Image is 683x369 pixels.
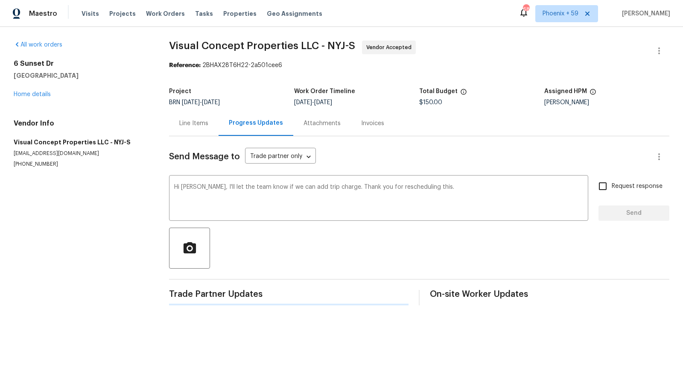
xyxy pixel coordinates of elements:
span: - [182,100,220,105]
span: - [294,100,332,105]
p: [PHONE_NUMBER] [14,161,149,168]
span: The total cost of line items that have been proposed by Opendoor. This sum includes line items th... [460,88,467,100]
span: Work Orders [146,9,185,18]
div: Invoices [361,119,384,128]
span: Tasks [195,11,213,17]
div: 687 [523,5,529,14]
span: Phoenix + 59 [543,9,578,18]
a: All work orders [14,42,62,48]
span: Request response [612,182,663,191]
h5: Assigned HPM [544,88,587,94]
span: Projects [109,9,136,18]
h5: Total Budget [419,88,458,94]
b: Reference: [169,62,201,68]
span: Maestro [29,9,57,18]
span: Trade Partner Updates [169,290,409,299]
div: Trade partner only [245,150,316,164]
div: [PERSON_NAME] [544,100,669,105]
span: Properties [223,9,257,18]
h5: Project [169,88,191,94]
span: [PERSON_NAME] [619,9,670,18]
h2: 6 Sunset Dr [14,59,149,68]
h5: Visual Concept Properties LLC - NYJ-S [14,138,149,146]
span: [DATE] [314,100,332,105]
div: Line Items [179,119,208,128]
span: The hpm assigned to this work order. [590,88,596,100]
span: [DATE] [202,100,220,105]
span: Visual Concept Properties LLC - NYJ-S [169,41,355,51]
span: Vendor Accepted [366,43,415,52]
h5: Work Order Timeline [294,88,355,94]
textarea: Hi [PERSON_NAME], I'll let the team know if we can add trip charge. Thank you for rescheduling this. [174,184,583,214]
span: Visits [82,9,99,18]
h4: Vendor Info [14,119,149,128]
span: Geo Assignments [267,9,322,18]
span: $150.00 [419,100,442,105]
div: 2BHAX28T6H22-2a501cee6 [169,61,669,70]
span: [DATE] [294,100,312,105]
span: [DATE] [182,100,200,105]
div: Progress Updates [229,119,283,127]
a: Home details [14,91,51,97]
span: On-site Worker Updates [430,290,669,299]
p: [EMAIL_ADDRESS][DOMAIN_NAME] [14,150,149,157]
span: Send Message to [169,152,240,161]
div: Attachments [304,119,341,128]
h5: [GEOGRAPHIC_DATA] [14,71,149,80]
span: BRN [169,100,220,105]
